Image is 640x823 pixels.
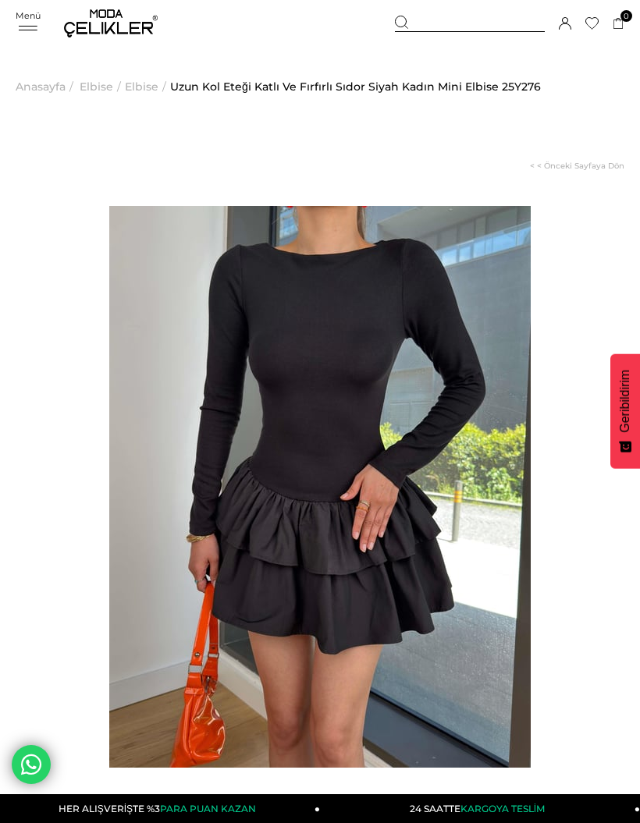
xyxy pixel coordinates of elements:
[16,10,41,21] span: Menü
[460,803,545,814] span: KARGOYA TESLİM
[320,794,640,823] a: 24 SAATTEKARGOYA TESLİM
[613,18,624,30] a: 0
[170,47,541,126] a: Uzun Kol Eteği Katlı Ve Fırfırlı Sıdor Siyah Kadın Mini Elbise 25Y276
[109,206,531,768] img: Sıdor elbise 25Y276
[16,47,77,126] li: >
[125,47,170,126] li: >
[80,47,125,126] li: >
[530,126,624,206] a: < < Önceki Sayfaya Dön
[160,803,256,814] span: PARA PUAN KAZAN
[80,47,113,126] a: Elbise
[610,354,640,469] button: Geribildirim - Show survey
[16,47,66,126] a: Anasayfa
[574,471,605,502] span: Next
[620,10,632,22] span: 0
[64,9,158,37] img: logo
[618,370,632,433] span: Geribildirim
[125,47,158,126] a: Elbise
